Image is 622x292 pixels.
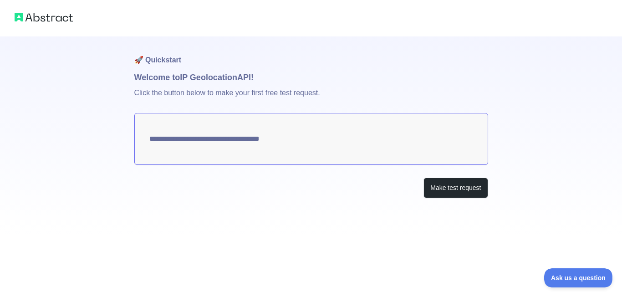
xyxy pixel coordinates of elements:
img: Abstract logo [15,11,73,24]
p: Click the button below to make your first free test request. [134,84,488,113]
h1: 🚀 Quickstart [134,36,488,71]
h1: Welcome to IP Geolocation API! [134,71,488,84]
button: Make test request [423,178,488,198]
iframe: Toggle Customer Support [544,268,613,287]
